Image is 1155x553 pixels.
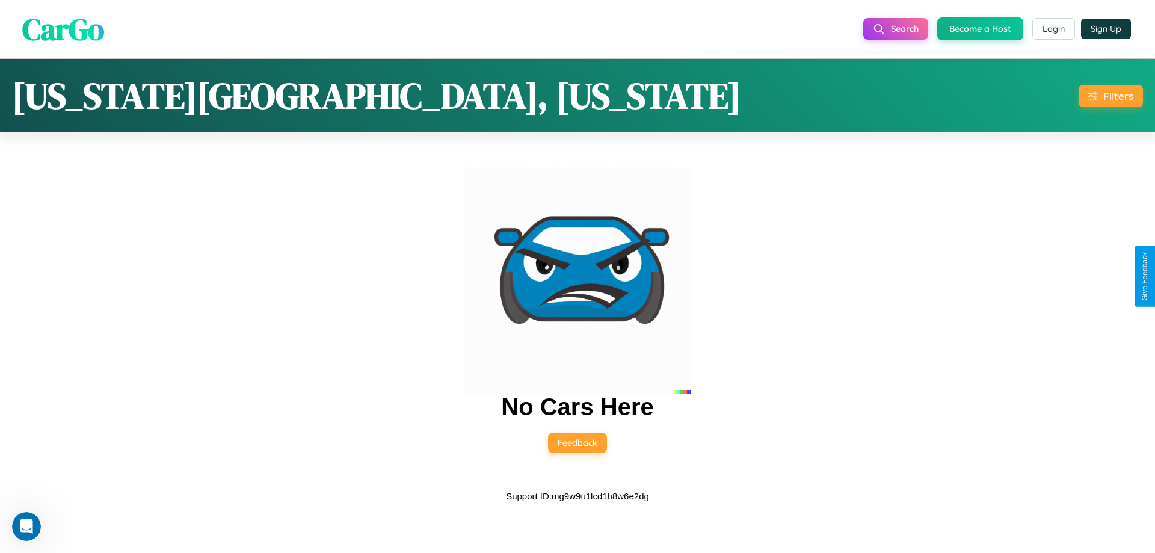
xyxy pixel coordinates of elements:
[863,18,928,40] button: Search
[548,433,607,453] button: Feedback
[1032,18,1075,40] button: Login
[506,488,649,504] p: Support ID: mg9w9u1lcd1h8w6e2dg
[1081,19,1131,39] button: Sign Up
[22,8,104,49] span: CarGo
[891,23,919,34] span: Search
[937,17,1023,40] button: Become a Host
[501,394,653,421] h2: No Cars Here
[464,167,691,394] img: car
[1141,252,1149,301] div: Give Feedback
[12,512,41,541] iframe: Intercom live chat
[12,71,741,120] h1: [US_STATE][GEOGRAPHIC_DATA], [US_STATE]
[1103,90,1133,102] div: Filters
[1079,85,1143,107] button: Filters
